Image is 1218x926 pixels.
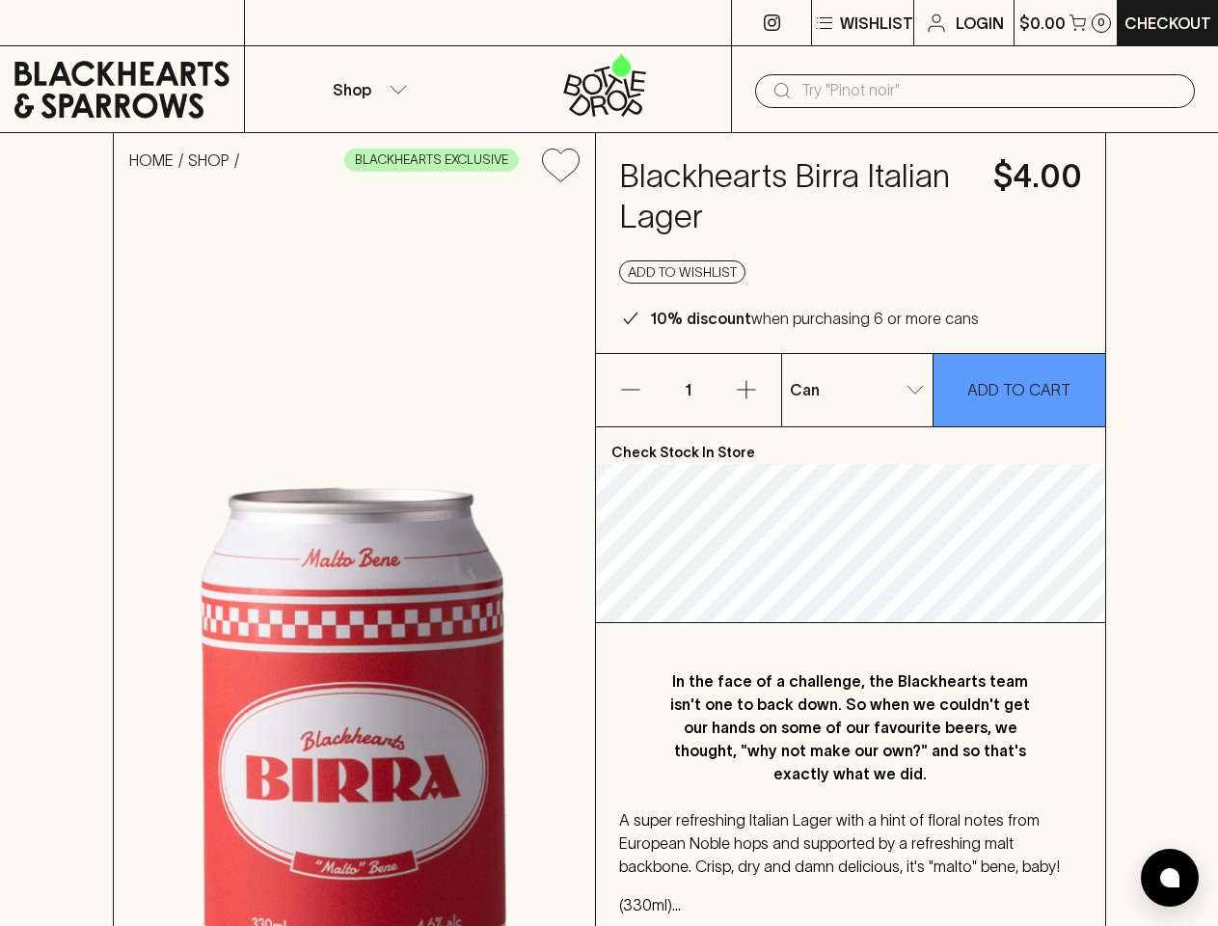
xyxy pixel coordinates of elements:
[650,310,751,327] b: 10% discount
[801,75,1179,106] input: Try "Pinot noir"
[782,370,933,409] div: Can
[333,78,371,101] p: Shop
[993,156,1082,197] h4: $4.00
[658,669,1043,785] p: In the face of a challenge, the Blackhearts team isn't one to back down. So when we couldn't get ...
[245,12,261,35] p: ⠀
[345,150,518,170] span: BLACKHEARTS EXCLUSIVE
[619,808,1082,878] p: A super refreshing Italian Lager with a hint of floral notes from European Noble hops and support...
[650,307,979,330] p: when purchasing 6 or more cans
[619,893,1082,916] p: (330ml) 4.6% ABV
[665,354,712,426] p: 1
[619,156,970,237] h4: Blackhearts Birra Italian Lager
[934,354,1105,426] button: ADD TO CART
[967,378,1070,401] p: ADD TO CART
[534,141,587,190] button: Add to wishlist
[1097,17,1105,28] p: 0
[840,12,913,35] p: Wishlist
[790,378,820,401] p: Can
[956,12,1004,35] p: Login
[245,46,488,132] button: Shop
[1160,868,1179,887] img: bubble-icon
[129,151,174,169] a: HOME
[596,427,1105,464] p: Check Stock In Store
[188,151,230,169] a: SHOP
[1019,12,1066,35] p: $0.00
[619,260,745,284] button: Add to wishlist
[1124,12,1211,35] p: Checkout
